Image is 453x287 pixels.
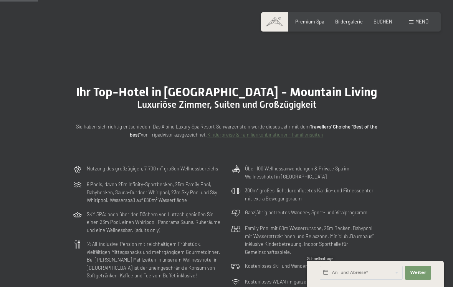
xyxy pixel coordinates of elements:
span: Ihr Top-Hotel in [GEOGRAPHIC_DATA] - Mountain Living [76,85,377,99]
p: Family Pool mit 60m Wasserrutsche, 25m Becken, Babypool mit Wasserattraktionen und Relaxzone. Min... [245,224,380,256]
p: Kostenloses WLAN im ganzen Resort [245,278,325,285]
strong: Travellers' Choiche "Best of the best" [130,123,377,137]
span: Menü [415,18,428,25]
a: BUCHEN [374,18,392,25]
a: Kinderpreise & Familienkonbinationen- Familiensuiten [207,132,323,138]
a: Premium Spa [295,18,324,25]
p: 6 Pools, davon 25m Infinity-Sportbecken, 25m Family Pool, Babybecken, Sauna-Outdoor Whirlpool, 23... [87,180,222,204]
p: Sie haben sich richtig entschieden: Das Alpine Luxury Spa Resort Schwarzenstein wurde dieses Jahr... [73,123,380,138]
p: Über 100 Wellnessanwendungen & Private Spa im Wellnesshotel in [GEOGRAPHIC_DATA] [245,165,380,180]
button: Weiter [405,266,431,280]
span: Luxuriöse Zimmer, Suiten und Großzügigkeit [137,99,316,110]
span: Schnellanfrage [307,256,334,261]
a: Bildergalerie [335,18,363,25]
p: 300m² großes, lichtdurchflutetes Kardio- und Fitnesscenter mit extra Bewegungsraum [245,187,380,202]
p: Ganzjährig betreutes Wander-, Sport- und Vitalprogramm [245,209,367,216]
span: Weiter [410,270,426,276]
p: Kostenloses Ski- und Wandershuttle [245,262,322,270]
p: SKY SPA: hoch über den Dächern von Luttach genießen Sie einen 23m Pool, einen Whirlpool, Panorama... [87,210,222,234]
p: ¾ All-inclusive-Pension mit reichhaltigem Frühstück, vielfältigen Mittagssnacks und mehrgängigem ... [87,240,222,279]
p: Nutzung des großzügigen, 7.700 m² großen Wellnessbereichs [87,165,218,172]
